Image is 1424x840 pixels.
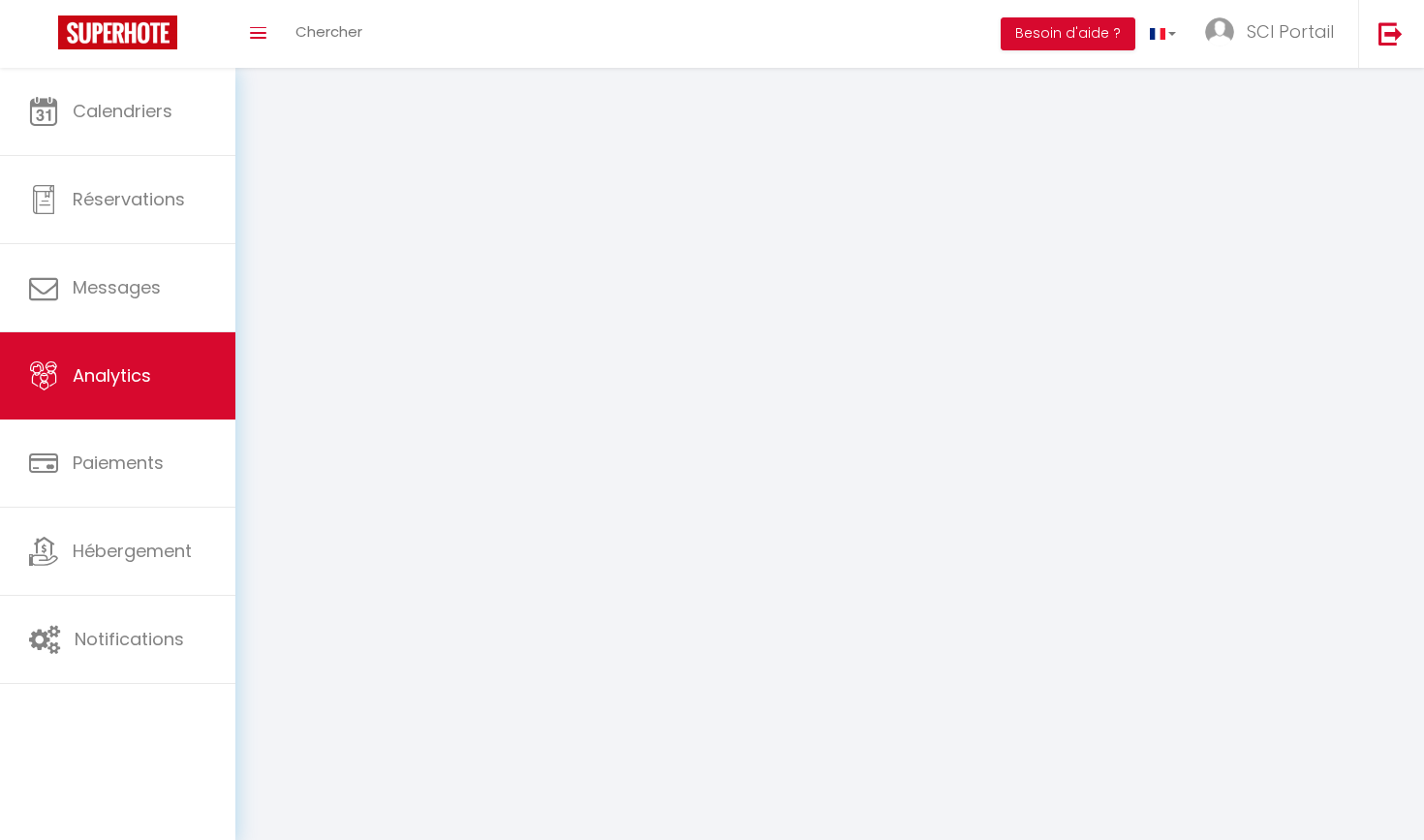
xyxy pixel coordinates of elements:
span: SCI Portail [1247,19,1334,44]
img: logout [1378,21,1403,46]
span: Calendriers [73,99,172,123]
span: Hébergement [73,539,192,563]
span: Analytics [73,363,151,388]
img: ... [1205,17,1234,47]
span: Réservations [73,187,185,211]
img: Super Booking [58,16,177,49]
button: Ouvrir le widget de chat LiveChat [15,8,74,66]
span: Chercher [295,21,362,42]
button: Besoin d'aide ? [1001,17,1135,50]
span: Paiements [73,451,164,475]
span: Messages [73,275,161,299]
span: Notifications [75,627,184,651]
